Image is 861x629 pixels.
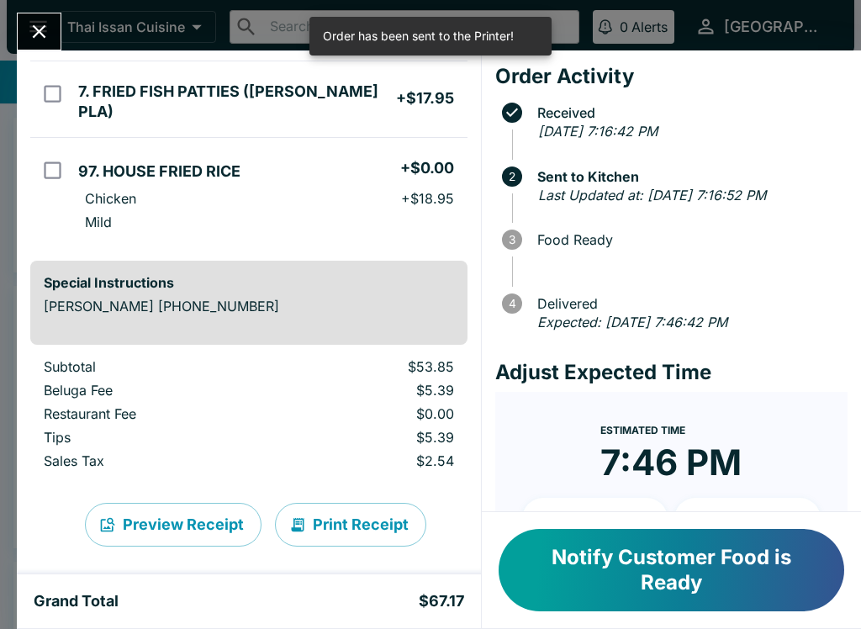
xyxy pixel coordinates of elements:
[44,429,261,446] p: Tips
[44,452,261,469] p: Sales Tax
[401,190,454,207] p: + $18.95
[85,503,261,547] button: Preview Receipt
[529,296,848,311] span: Delivered
[85,214,112,230] p: Mild
[78,161,240,182] h5: 97. HOUSE FRIED RICE
[288,358,453,375] p: $53.85
[495,360,848,385] h4: Adjust Expected Time
[44,405,261,422] p: Restaurant Fee
[600,424,685,436] span: Estimated Time
[323,22,514,50] div: Order has been sent to the Printer!
[288,405,453,422] p: $0.00
[508,297,515,310] text: 4
[674,498,821,540] button: + 20
[400,158,454,178] h5: + $0.00
[529,169,848,184] span: Sent to Kitchen
[30,358,467,476] table: orders table
[44,358,261,375] p: Subtotal
[522,498,668,540] button: + 10
[499,529,844,611] button: Notify Customer Food is Ready
[44,298,454,314] p: [PERSON_NAME] [PHONE_NUMBER]
[288,452,453,469] p: $2.54
[537,314,727,330] em: Expected: [DATE] 7:46:42 PM
[44,382,261,399] p: Beluga Fee
[18,13,61,50] button: Close
[34,591,119,611] h5: Grand Total
[538,187,766,203] em: Last Updated at: [DATE] 7:16:52 PM
[509,170,515,183] text: 2
[44,274,454,291] h6: Special Instructions
[288,382,453,399] p: $5.39
[509,233,515,246] text: 3
[529,105,848,120] span: Received
[85,190,136,207] p: Chicken
[529,232,848,247] span: Food Ready
[288,429,453,446] p: $5.39
[275,503,426,547] button: Print Receipt
[396,88,454,108] h5: + $17.95
[495,64,848,89] h4: Order Activity
[538,123,658,140] em: [DATE] 7:16:42 PM
[600,441,742,484] time: 7:46 PM
[419,591,464,611] h5: $67.17
[78,82,395,122] h5: 7. FRIED FISH PATTIES ([PERSON_NAME] PLA)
